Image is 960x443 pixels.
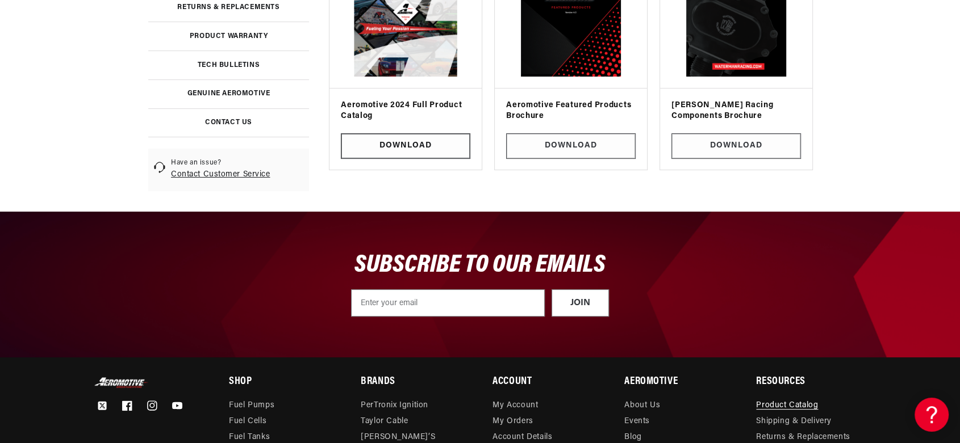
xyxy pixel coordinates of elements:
[492,414,533,429] a: My Orders
[552,289,609,317] button: JOIN
[171,158,270,168] span: Have an issue?
[756,414,831,429] a: Shipping & Delivery
[624,400,660,414] a: About Us
[229,414,266,429] a: Fuel Cells
[506,133,636,159] a: Download
[671,100,801,122] h3: [PERSON_NAME] Racing Components Brochure
[229,400,274,414] a: Fuel Pumps
[341,133,470,159] a: Download
[492,400,538,414] a: My Account
[361,400,428,414] a: PerTronix Ignition
[506,100,636,122] h3: Aeromotive Featured Products Brochure
[756,400,818,414] a: Product Catalog
[171,170,270,179] a: Contact Customer Service
[354,252,606,278] span: SUBSCRIBE TO OUR EMAILS
[351,289,545,317] input: Enter your email
[671,133,801,159] a: Download
[341,100,470,122] h3: Aeromotive 2024 Full Product Catalog
[624,414,650,429] a: Events
[361,414,408,429] a: Taylor Cable
[93,377,150,388] img: Aeromotive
